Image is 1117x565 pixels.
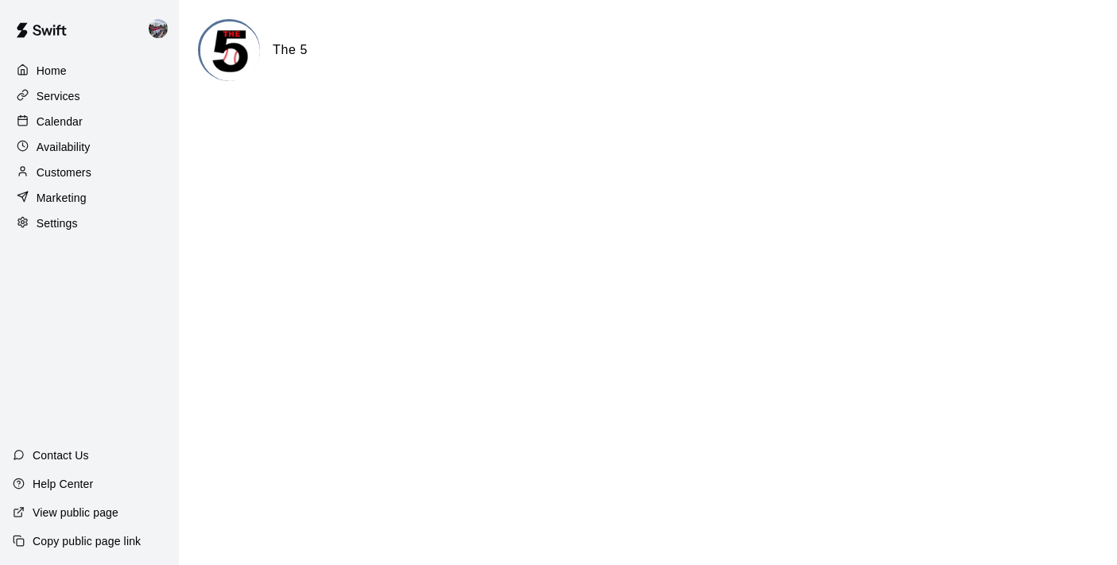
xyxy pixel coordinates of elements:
[13,211,166,235] a: Settings
[13,161,166,184] a: Customers
[37,63,67,79] p: Home
[37,164,91,180] p: Customers
[149,19,168,38] img: Jacob Reyes
[13,59,166,83] a: Home
[33,476,93,492] p: Help Center
[13,84,166,108] a: Services
[13,110,166,134] a: Calendar
[37,215,78,231] p: Settings
[145,13,179,45] div: Jacob Reyes
[37,139,91,155] p: Availability
[33,447,89,463] p: Contact Us
[37,88,80,104] p: Services
[33,533,141,549] p: Copy public page link
[33,505,118,520] p: View public page
[13,135,166,159] a: Availability
[273,40,308,60] h6: The 5
[37,190,87,206] p: Marketing
[200,21,260,81] img: The 5 logo
[37,114,83,130] p: Calendar
[13,186,166,210] a: Marketing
